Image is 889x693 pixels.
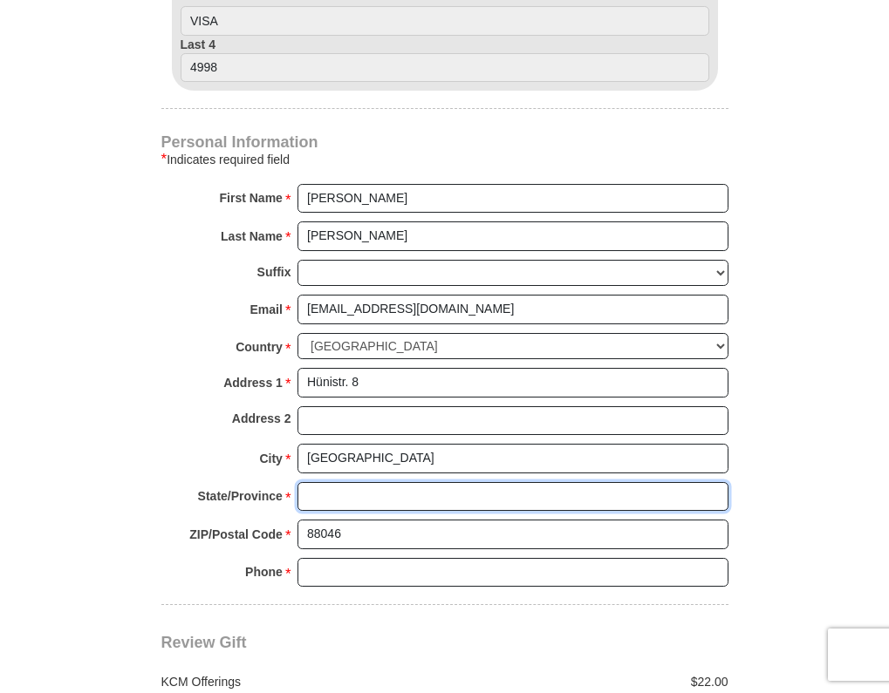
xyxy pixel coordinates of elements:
[161,634,247,651] span: Review Gift
[161,149,728,170] div: Indicates required field
[152,673,445,690] div: KCM Offerings
[161,135,728,149] h4: Personal Information
[220,186,283,210] strong: First Name
[250,297,283,322] strong: Email
[232,406,291,431] strong: Address 2
[245,560,283,584] strong: Phone
[259,446,282,471] strong: City
[257,260,291,284] strong: Suffix
[198,484,283,508] strong: State/Province
[181,36,709,83] label: Last 4
[223,370,283,395] strong: Address 1
[236,335,283,359] strong: Country
[181,53,709,83] input: Last 4
[181,6,709,36] input: Card Type
[189,522,283,547] strong: ZIP/Postal Code
[221,224,283,248] strong: Last Name
[445,673,738,690] div: $22.00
